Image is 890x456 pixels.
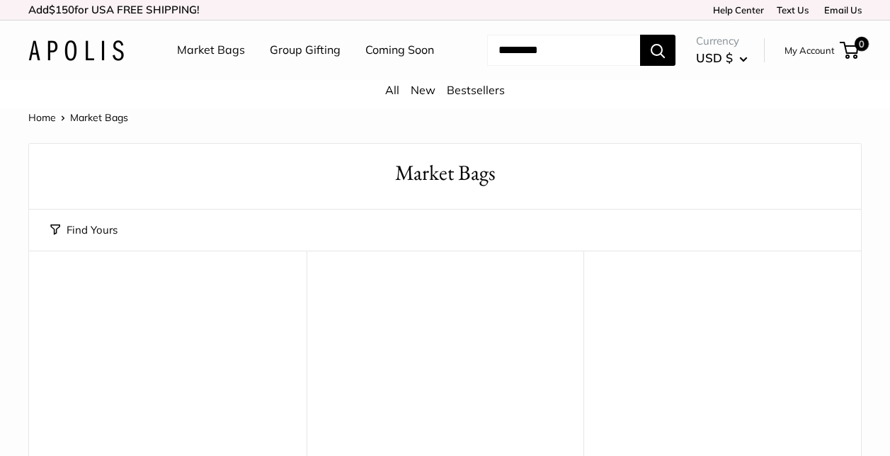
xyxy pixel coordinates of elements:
[70,111,128,124] span: Market Bags
[447,83,505,97] a: Bestsellers
[696,31,748,51] span: Currency
[411,83,435,97] a: New
[841,42,859,59] a: 0
[365,40,434,61] a: Coming Soon
[696,50,733,65] span: USD $
[28,108,128,127] nav: Breadcrumb
[777,4,809,16] a: Text Us
[28,40,124,61] img: Apolis
[385,83,399,97] a: All
[819,4,862,16] a: Email Us
[696,47,748,69] button: USD $
[28,111,56,124] a: Home
[177,40,245,61] a: Market Bags
[49,3,74,16] span: $150
[270,40,341,61] a: Group Gifting
[785,42,835,59] a: My Account
[487,35,640,66] input: Search...
[855,37,869,51] span: 0
[50,158,840,188] h1: Market Bags
[640,35,675,66] button: Search
[50,220,118,240] button: Find Yours
[708,4,764,16] a: Help Center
